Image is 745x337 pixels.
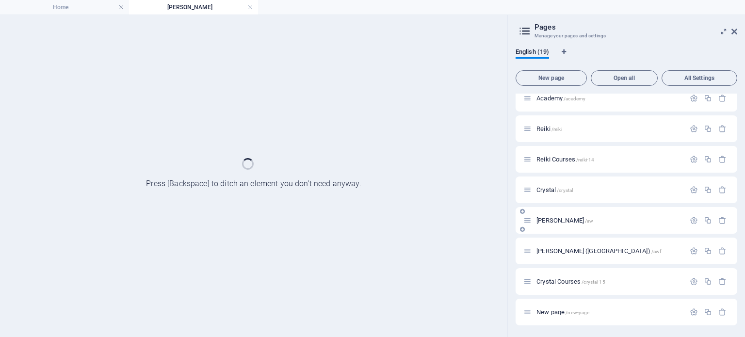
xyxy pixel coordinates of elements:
div: Reiki/reiki [534,126,685,132]
div: Remove [718,216,727,225]
span: Click to open page [536,95,585,102]
span: Click to open page [536,125,562,132]
span: Click to open page [536,308,589,316]
div: Duplicate [704,247,712,255]
h4: [PERSON_NAME] [129,2,258,13]
button: New page [516,70,587,86]
span: /academy [564,96,585,101]
div: [PERSON_NAME]/aw [534,217,685,224]
span: English (19) [516,46,549,60]
span: /new-page [566,310,589,315]
div: Language Tabs [516,48,737,66]
div: Reiki Courses/reiki-14 [534,156,685,162]
div: New page/new-page [534,309,685,315]
div: Settings [690,125,698,133]
span: [PERSON_NAME] ([GEOGRAPHIC_DATA]) [536,247,661,255]
span: Click to open page [536,186,573,193]
div: Academy/academy [534,95,685,101]
span: New page [520,75,583,81]
div: Remove [718,308,727,316]
span: /crystal [557,188,573,193]
div: Crystal/crystal [534,187,685,193]
span: All Settings [666,75,733,81]
div: Remove [718,94,727,102]
div: Settings [690,186,698,194]
div: Settings [690,247,698,255]
h2: Pages [534,23,737,32]
div: Settings [690,155,698,163]
div: Remove [718,247,727,255]
div: [PERSON_NAME] ([GEOGRAPHIC_DATA])/awf [534,248,685,254]
button: All Settings [662,70,737,86]
div: Remove [718,277,727,286]
span: Click to open page [536,278,605,285]
span: /awf [651,249,662,254]
div: Settings [690,308,698,316]
button: Open all [591,70,658,86]
span: /reiki [551,127,562,132]
span: /crystal-15 [582,279,605,285]
span: /reiki-14 [576,157,594,162]
div: Duplicate [704,94,712,102]
div: Duplicate [704,125,712,133]
span: /aw [585,218,593,224]
div: Duplicate [704,186,712,194]
span: Open all [595,75,653,81]
div: Crystal Courses/crystal-15 [534,278,685,285]
span: [PERSON_NAME] [536,217,593,224]
div: Settings [690,216,698,225]
div: Settings [690,94,698,102]
div: Remove [718,155,727,163]
div: Remove [718,125,727,133]
h3: Manage your pages and settings [534,32,718,40]
div: Duplicate [704,155,712,163]
div: Duplicate [704,308,712,316]
span: Click to open page [536,156,594,163]
div: Remove [718,186,727,194]
div: Duplicate [704,216,712,225]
